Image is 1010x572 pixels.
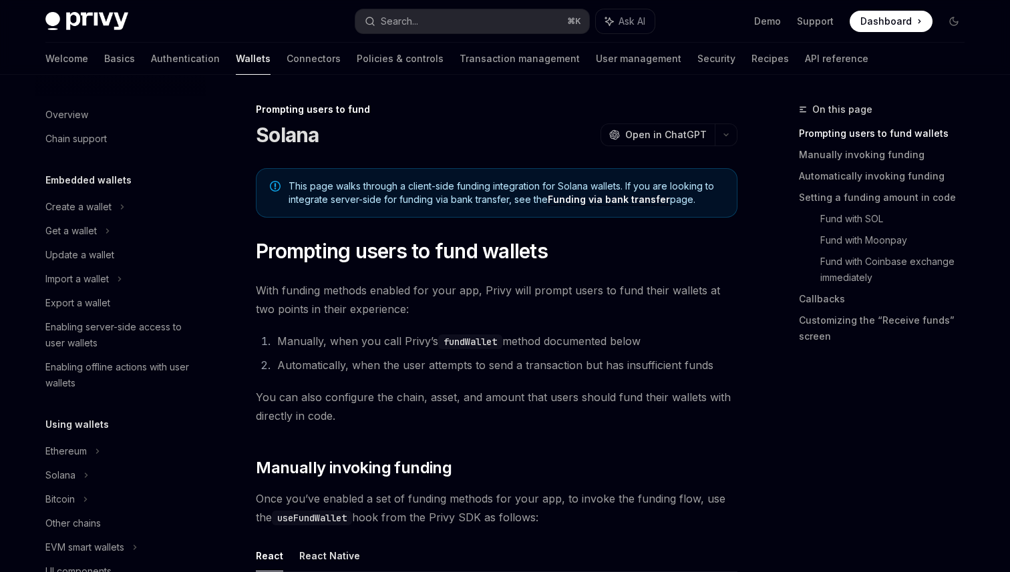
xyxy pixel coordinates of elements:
span: You can also configure the chain, asset, and amount that users should fund their wallets with dir... [256,388,737,425]
a: Callbacks [799,288,975,310]
a: Fund with Coinbase exchange immediately [820,251,975,288]
a: Overview [35,103,206,127]
a: User management [596,43,681,75]
div: Search... [381,13,418,29]
a: Wallets [236,43,271,75]
span: Prompting users to fund wallets [256,239,548,263]
span: Dashboard [860,15,912,28]
img: dark logo [45,12,128,31]
a: Manually invoking funding [799,144,975,166]
div: Ethereum [45,443,87,459]
a: Connectors [287,43,341,75]
button: React Native [299,540,360,571]
a: Recipes [751,43,789,75]
a: Policies & controls [357,43,444,75]
button: Toggle dark mode [943,11,965,32]
button: React [256,540,283,571]
span: Ask AI [619,15,645,28]
div: Export a wallet [45,295,110,311]
a: Authentication [151,43,220,75]
span: With funding methods enabled for your app, Privy will prompt users to fund their wallets at two p... [256,281,737,318]
button: Search...⌘K [355,9,589,33]
div: Enabling server-side access to user wallets [45,319,198,351]
li: Automatically, when the user attempts to send a transaction but has insufficient funds [273,356,737,374]
div: Solana [45,467,75,483]
a: Transaction management [460,43,580,75]
div: EVM smart wallets [45,539,124,555]
span: This page walks through a client-side funding integration for Solana wallets. If you are looking ... [289,180,723,206]
div: Get a wallet [45,223,97,239]
svg: Note [270,181,281,192]
a: Setting a funding amount in code [799,187,975,208]
a: Export a wallet [35,291,206,315]
a: Dashboard [850,11,933,32]
a: Security [697,43,735,75]
a: Chain support [35,127,206,151]
a: Other chains [35,511,206,535]
a: Update a wallet [35,243,206,267]
span: On this page [812,101,872,117]
h5: Using wallets [45,416,109,433]
a: Fund with Moonpay [820,230,975,251]
a: Prompting users to fund wallets [799,123,975,144]
div: Chain support [45,131,107,147]
button: Ask AI [596,9,655,33]
div: Enabling offline actions with user wallets [45,359,198,391]
a: Demo [754,15,781,28]
a: Fund with SOL [820,208,975,230]
code: fundWallet [438,334,502,349]
a: Funding via bank transfer [548,194,670,206]
a: Basics [104,43,135,75]
a: Welcome [45,43,88,75]
a: Enabling offline actions with user wallets [35,355,206,395]
div: Other chains [45,515,101,531]
span: Once you’ve enabled a set of funding methods for your app, to invoke the funding flow, use the ho... [256,489,737,527]
div: Bitcoin [45,491,75,507]
a: Customizing the “Receive funds” screen [799,310,975,347]
div: Overview [45,107,88,123]
h1: Solana [256,123,319,147]
div: Update a wallet [45,247,114,263]
h5: Embedded wallets [45,172,132,188]
div: Prompting users to fund [256,103,737,116]
li: Manually, when you call Privy’s method documented below [273,332,737,350]
span: ⌘ K [567,16,581,27]
div: Create a wallet [45,199,112,215]
a: Enabling server-side access to user wallets [35,315,206,355]
div: Import a wallet [45,271,109,287]
a: API reference [805,43,868,75]
button: Open in ChatGPT [601,123,715,146]
a: Automatically invoking funding [799,166,975,187]
code: useFundWallet [272,511,352,525]
span: Open in ChatGPT [625,128,707,141]
span: Manually invoking funding [256,457,452,479]
a: Support [797,15,834,28]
